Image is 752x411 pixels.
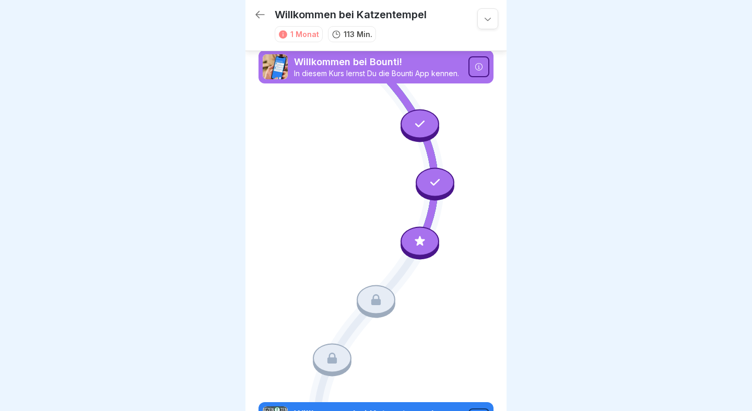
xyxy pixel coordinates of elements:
div: 1 Monat [290,29,319,40]
p: 113 Min. [344,29,372,40]
p: Willkommen bei Bounti! [294,55,462,69]
img: xh3bnih80d1pxcetv9zsuevg.png [263,54,288,79]
p: Willkommen bei Katzentempel [275,8,427,21]
p: In diesem Kurs lernst Du die Bounti App kennen. [294,69,462,78]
